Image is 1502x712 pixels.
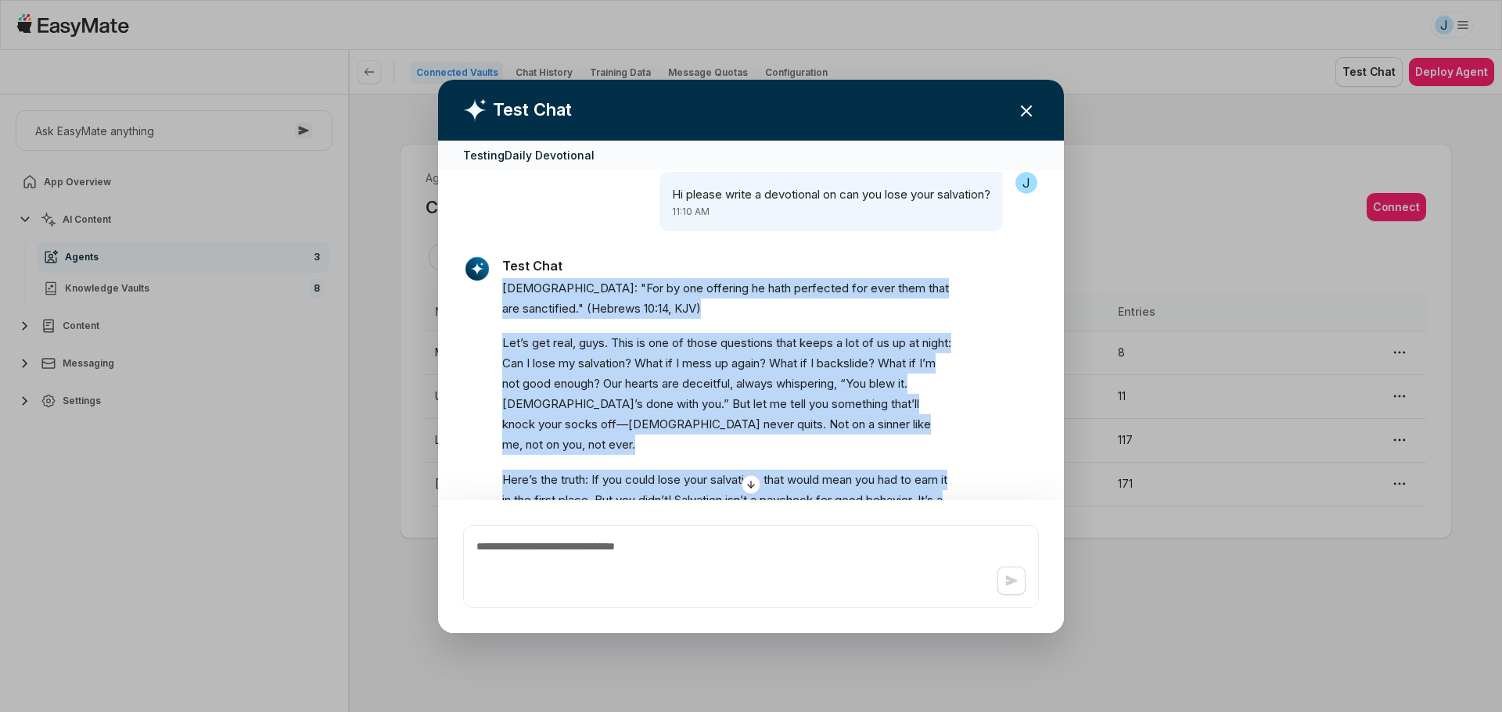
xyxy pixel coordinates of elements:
span: of [862,333,874,353]
span: real, [553,333,576,353]
span: sanctified." [523,298,584,318]
span: of [672,333,684,353]
span: if [666,353,673,374]
span: This [611,333,634,353]
span: for [852,277,868,298]
span: those [687,333,717,353]
span: questions [720,333,773,353]
span: deceitful, [682,374,733,394]
span: Not [829,414,849,435]
span: on [852,414,865,435]
span: enough? [554,374,600,394]
span: always [736,374,773,394]
span: me [770,394,787,414]
span: to [900,470,911,490]
span: get [532,333,550,353]
span: earn [914,470,938,490]
span: you [616,490,635,510]
span: It’s [918,490,933,510]
span: the [541,470,558,490]
span: didn’t! [638,490,671,510]
span: first [534,490,555,510]
p: Testing Daily Devotional [463,146,595,163]
span: is [637,333,645,353]
span: not [526,435,543,455]
span: me, [502,435,523,455]
span: What [769,353,797,374]
span: socks [565,414,598,435]
span: Hi please write a devotional on can you lose your salvation? [672,186,990,201]
span: knock [502,414,535,435]
span: I [810,353,814,374]
span: lose [533,353,555,374]
span: could [625,470,655,490]
p: Test Chat [493,97,572,123]
span: (Hebrews [587,298,641,318]
span: ever. [609,435,635,455]
span: a [868,414,875,435]
span: night: [922,333,951,353]
span: hearts [625,374,659,394]
span: mess [682,353,712,374]
span: place. [559,490,591,510]
span: ever [871,277,895,298]
span: my [559,353,575,374]
span: that [776,333,796,353]
span: never [764,414,794,435]
span: sinner [878,414,910,435]
span: he [752,277,765,298]
span: done [646,394,674,414]
span: whispering, [776,374,837,394]
span: one [649,333,669,353]
span: tell [790,394,806,414]
span: offering [706,277,749,298]
span: hath [768,277,791,298]
span: I [526,353,530,374]
span: What [878,353,906,374]
span: you, [562,435,585,455]
span: not [588,435,605,455]
span: backslide? [817,353,875,374]
span: the [514,490,531,510]
span: guys. [579,333,608,353]
span: Salvation [674,490,722,510]
span: you [809,394,828,414]
span: that [764,470,784,490]
span: something [832,394,888,414]
span: by [667,277,680,298]
span: Our [603,374,622,394]
span: are [502,298,519,318]
span: us [877,333,889,353]
span: salvation, [710,470,760,490]
span: lose [658,470,681,490]
span: "For [641,277,663,298]
span: good [835,490,863,510]
p: 11:10 AM [672,204,990,218]
span: if [909,353,916,374]
p: Test Chat [502,256,953,274]
span: 10:14, [644,298,671,318]
span: you [602,470,622,490]
span: quits. [797,414,826,435]
span: Let’s [502,333,529,353]
span: it. [898,374,907,394]
span: let [753,394,767,414]
span: salvation? [578,353,631,374]
span: again? [731,353,766,374]
span: on [546,435,559,455]
span: perfected [794,277,849,298]
span: truth: [561,470,588,490]
span: in [502,490,511,510]
span: up [893,333,906,353]
span: with [677,394,699,414]
span: like [913,414,931,435]
span: I’m [919,353,936,374]
span: if [800,353,807,374]
span: lot [846,333,859,353]
span: would [787,470,819,490]
span: I [676,353,679,374]
span: that [929,277,949,298]
span: them [898,277,925,298]
span: But [595,490,613,510]
span: your [538,414,562,435]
